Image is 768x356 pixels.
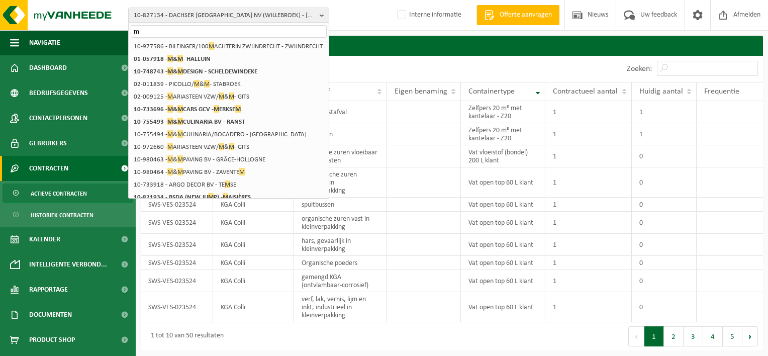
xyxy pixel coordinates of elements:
[131,25,327,38] input: Zoeken naar gekoppelde vestigingen
[214,105,219,113] span: M
[545,256,631,270] td: 1
[167,118,173,125] span: M
[209,42,214,50] span: M
[177,130,183,138] span: M
[223,193,228,201] span: M
[294,167,387,198] td: anorganische zuren vloeibaar in kleinverpakking
[545,198,631,212] td: 1
[131,141,327,153] li: 10-972660 - ARIASTEEN VZW/ & - GITS
[128,8,329,23] button: 10-827134 - DACHSER [GEOGRAPHIC_DATA] NV (WILLEBROEK) - [GEOGRAPHIC_DATA]
[461,234,545,256] td: Vat open top 60 L klant
[294,123,387,145] td: vlak karton
[632,292,697,322] td: 0
[632,270,697,292] td: 0
[476,5,559,25] a: Offerte aanvragen
[632,256,697,270] td: 0
[3,184,133,203] a: Actieve contracten
[167,67,173,75] span: M
[29,80,88,106] span: Bedrijfsgegevens
[461,256,545,270] td: Vat open top 60 L klant
[545,123,631,145] td: 1
[294,145,387,167] td: organische zuren vloeibaar in 200lt-vaten
[684,326,703,346] button: 3
[545,101,631,123] td: 1
[29,30,60,55] span: Navigatie
[461,101,545,123] td: Zelfpers 20 m³ met kantelaar - Z20
[639,87,683,96] span: Huidig aantal
[229,143,234,150] span: M
[131,40,327,53] li: 10-977586 - BILFINGER/100 ACHTERIN ZWIJNDRECHT - ZWIJNDRECHT
[213,270,294,292] td: KGA Colli
[703,326,723,346] button: 4
[461,292,545,322] td: Vat open top 60 L klant
[229,93,234,100] span: M
[545,270,631,292] td: 1
[29,277,68,302] span: Rapportage
[213,256,294,270] td: KGA Colli
[177,55,183,62] span: M
[213,234,294,256] td: KGA Colli
[167,130,173,138] span: M
[632,123,697,145] td: 1
[29,131,67,156] span: Gebruikers
[545,167,631,198] td: 1
[461,212,545,234] td: Vat open top 60 L klant
[177,118,183,125] span: M
[177,155,183,163] span: M
[3,205,133,224] a: Historiek contracten
[632,145,697,167] td: 0
[545,212,631,234] td: 1
[545,145,631,167] td: 1
[213,198,294,212] td: KGA Colli
[294,198,387,212] td: spuitbussen
[461,145,545,167] td: Vat vloeistof (bondel) 200 L klant
[177,67,183,75] span: M
[632,101,697,123] td: 1
[294,256,387,270] td: Organische poeders
[141,212,213,234] td: SWS-VES-023524
[167,155,173,163] span: M
[29,227,60,252] span: Kalender
[225,181,230,188] span: M
[167,55,173,62] span: M
[632,212,697,234] td: 0
[545,292,631,322] td: 1
[131,91,327,103] li: 02-009125 - ARIASTEEN VZW/ & - GITS
[219,143,224,150] span: M
[213,212,294,234] td: KGA Colli
[131,78,327,91] li: 02-011839 - PICOLLO/ & - STABROEK
[31,184,87,203] span: Actieve contracten
[131,128,327,141] li: 10-755494 - & CULINARIA/BOCADERO - [GEOGRAPHIC_DATA]
[134,55,211,62] strong: 01-057918 - & - HALLUIN
[628,326,644,346] button: Previous
[219,93,224,100] span: M
[235,105,241,113] span: M
[177,168,183,175] span: M
[461,123,545,145] td: Zelfpers 20 m³ met kantelaar - Z20
[468,87,515,96] span: Containertype
[29,302,72,327] span: Documenten
[704,87,739,96] span: Frequentie
[177,105,183,113] span: M
[395,87,447,96] span: Eigen benaming
[632,167,697,198] td: 0
[664,326,684,346] button: 2
[461,198,545,212] td: Vat open top 60 L klant
[141,292,213,322] td: SWS-VES-023524
[213,292,294,322] td: KGA Colli
[167,105,173,113] span: M
[134,193,251,201] strong: 10-821934 - BSDA (NEW JU P) - AISIÈRES
[31,206,93,225] span: Historiek contracten
[461,270,545,292] td: Vat open top 60 L klant
[134,67,257,75] strong: 10-748743 - & DESIGN - SCHELDEWINDEKE
[204,80,210,87] span: M
[644,326,664,346] button: 1
[395,8,461,23] label: Interne informatie
[627,65,652,73] label: Zoeken:
[141,198,213,212] td: SWS-VES-023524
[141,270,213,292] td: SWS-VES-023524
[146,327,224,345] div: 1 tot 10 van 50 resultaten
[723,326,742,346] button: 5
[553,87,618,96] span: Contractueel aantal
[239,168,245,175] span: M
